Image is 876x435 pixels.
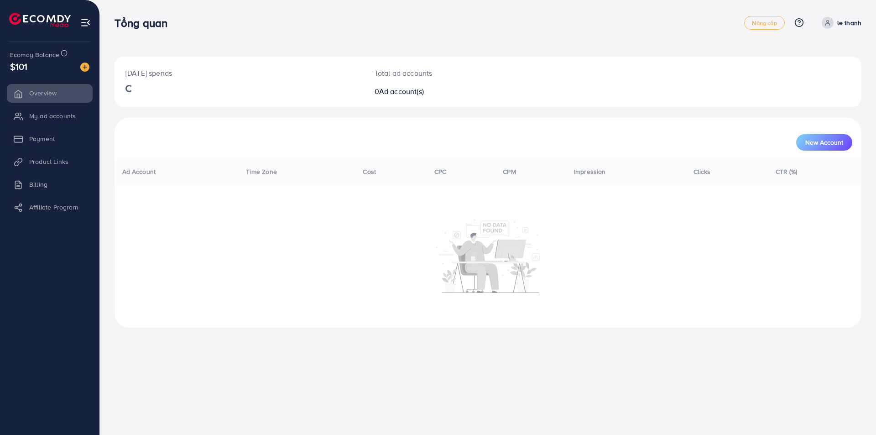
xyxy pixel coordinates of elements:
[9,13,71,27] img: logo
[379,86,424,96] span: Ad account(s)
[805,139,843,146] span: New Account
[752,19,777,27] font: Nâng cấp
[125,68,353,79] p: [DATE] spends
[10,60,28,73] span: $101
[744,16,784,30] a: Nâng cấp
[818,17,861,29] a: le thanh
[375,68,539,79] p: Total ad accounts
[837,17,861,28] p: le thanh
[10,50,59,59] span: Ecomdy Balance
[80,17,91,28] img: menu
[796,134,852,151] button: New Account
[115,15,167,31] font: Tổng quan
[375,87,539,96] h2: 0
[80,63,89,72] img: image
